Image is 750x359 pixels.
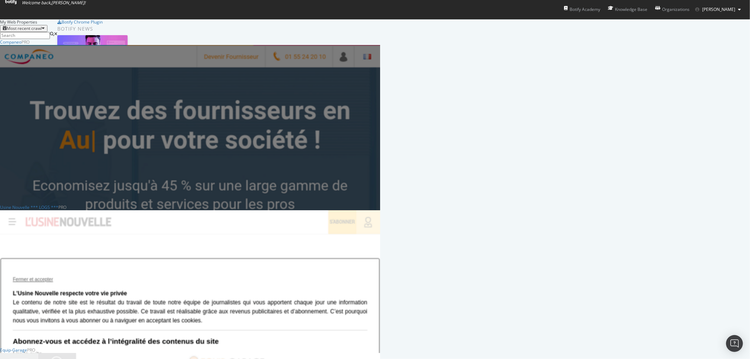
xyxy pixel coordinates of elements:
[690,4,746,15] button: [PERSON_NAME]
[21,39,30,45] div: Pro
[58,204,66,210] div: Pro
[726,335,743,352] div: Open Intercom Messenger
[62,19,103,25] div: Botify Chrome Plugin
[57,19,103,25] a: Botify Chrome Plugin
[655,6,690,13] div: Organizations
[57,25,219,33] div: Botify news
[564,6,600,13] div: Botify Academy
[27,347,35,353] div: Pro
[57,35,128,72] img: How to Prioritize and Accelerate Technical SEO with Botify Assist
[702,6,735,12] span: Sabrina Baco
[608,6,647,13] div: Knowledge Base
[7,26,42,31] div: Most recent crawl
